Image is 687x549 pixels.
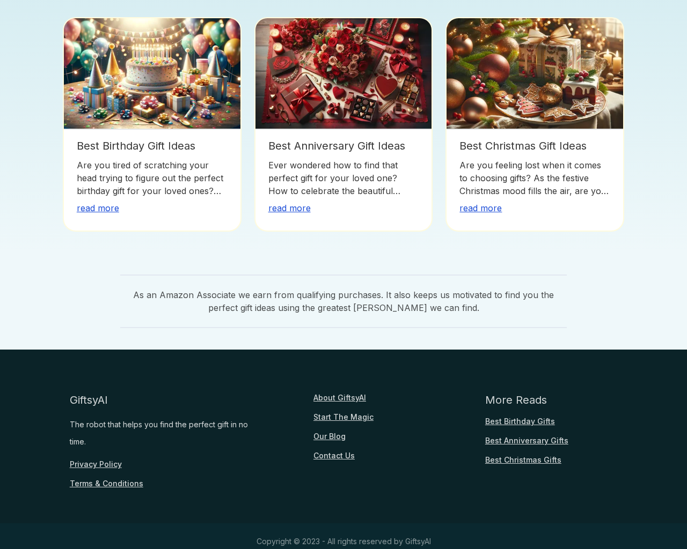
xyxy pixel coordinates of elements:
div: read more [268,202,419,214]
div: read more [459,202,610,214]
div: GiftsyAI [70,392,108,407]
span: As an Amazon Associate we earn from qualifying purchases. It also keeps us motivated to find you ... [120,274,567,328]
a: About GiftsyAI [313,392,366,403]
p: Best Birthday Gift Ideas [77,138,228,154]
a: Best Anniversary Gifts [485,435,568,446]
a: Best Christmas Gift IdeasAre you feeling lost when it comes to choosing gifts? As the festive Chr... [445,17,624,232]
a: Start The Magic [313,412,374,422]
div: The robot that helps you find the perfect gift in no time. [70,416,251,450]
p: Ever wondered how to find that perfect gift for your loved one? How to celebrate the beautiful jo... [268,159,419,197]
a: Best Christmas Gifts [485,455,561,465]
a: Best Birthday Gift IdeasAre you tired of scratching your head trying to figure out the perfect bi... [63,17,242,232]
img: Best Christmas Gift Ideas Of 2023 [447,18,623,129]
p: Best Anniversary Gift Ideas [268,138,419,154]
p: Best Christmas Gift Ideas [459,138,610,154]
img: 2023 Best Birthday Gift Ideas [64,18,240,129]
a: Our Blog [313,431,346,442]
div: More Reads [485,392,547,407]
a: Terms & Conditions [70,478,143,489]
a: Best Birthday Gifts [485,416,555,427]
p: Are you tired of scratching your head trying to figure out the perfect birthday gift for your lov... [77,159,228,197]
a: Contact Us [313,450,355,461]
img: Celebrating Love: 25 Thoughtful Anniversary Gift Ideas [255,18,432,129]
a: Best Anniversary Gift IdeasEver wondered how to find that perfect gift for your loved one? How to... [254,17,433,232]
a: Privacy Policy [70,459,122,470]
div: read more [77,202,228,214]
p: Are you feeling lost when it comes to choosing gifts? As the festive Christmas mood fills the air... [459,159,610,197]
